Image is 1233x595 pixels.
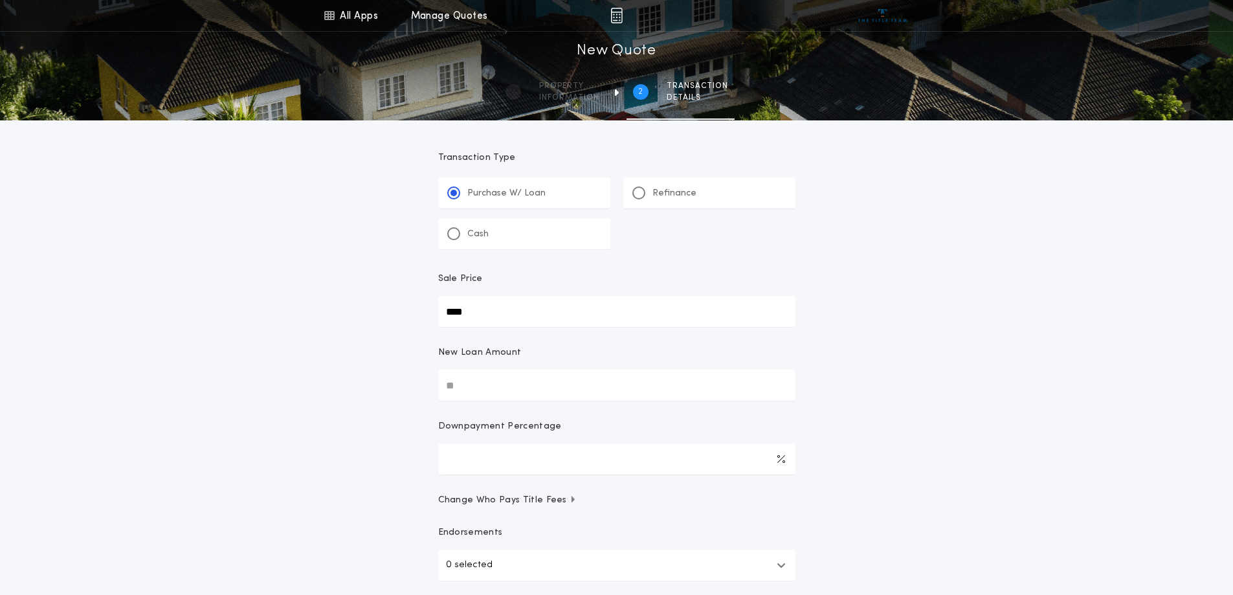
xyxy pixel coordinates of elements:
[438,443,795,475] input: Downpayment Percentage
[438,494,577,507] span: Change Who Pays Title Fees
[652,187,696,200] p: Refinance
[438,370,795,401] input: New Loan Amount
[667,81,728,91] span: Transaction
[438,346,522,359] p: New Loan Amount
[539,93,599,103] span: information
[610,8,623,23] img: img
[438,152,795,164] p: Transaction Type
[467,228,489,241] p: Cash
[539,81,599,91] span: Property
[667,93,728,103] span: details
[438,296,795,327] input: Sale Price
[858,9,907,22] img: vs-icon
[577,41,656,62] h1: New Quote
[446,557,493,573] p: 0 selected
[438,550,795,581] button: 0 selected
[438,494,795,507] button: Change Who Pays Title Fees
[638,87,643,97] h2: 2
[467,187,546,200] p: Purchase W/ Loan
[438,526,795,539] p: Endorsements
[438,273,483,286] p: Sale Price
[438,420,562,433] p: Downpayment Percentage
